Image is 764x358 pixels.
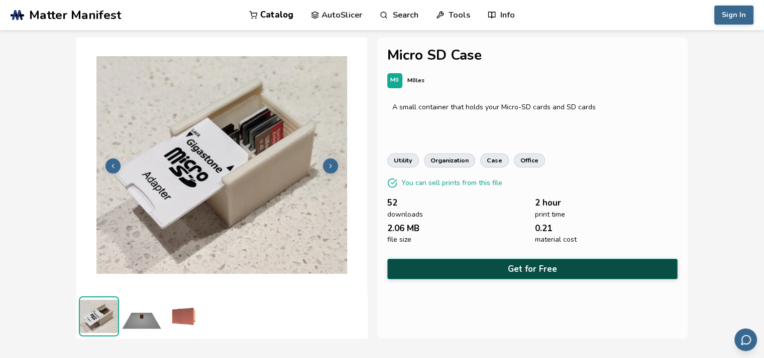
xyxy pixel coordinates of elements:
span: downloads [387,211,423,219]
img: SD_Holder_3D_Preview [164,296,204,336]
button: Sign In [714,6,753,25]
h1: Micro SD Case [387,48,678,63]
div: A small container that holds your Micro-SD cards and SD cards [392,103,673,111]
button: Get for Free [387,259,678,279]
span: material cost [535,236,577,244]
span: 52 [387,198,397,208]
span: 2 hour [535,198,561,208]
button: Send feedback via email [734,328,757,351]
a: organization [424,153,475,167]
a: office [514,153,545,167]
p: M0les [407,75,424,86]
img: SD_Holder_Print_Bed_Preview [122,296,162,336]
span: 2.06 MB [387,224,419,233]
a: case [480,153,509,167]
p: You can sell prints from this file [401,177,502,188]
span: file size [387,236,411,244]
span: Matter Manifest [29,8,121,22]
span: 0.21 [535,224,552,233]
span: M0 [390,77,399,84]
span: print time [535,211,565,219]
a: utility [387,153,419,167]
